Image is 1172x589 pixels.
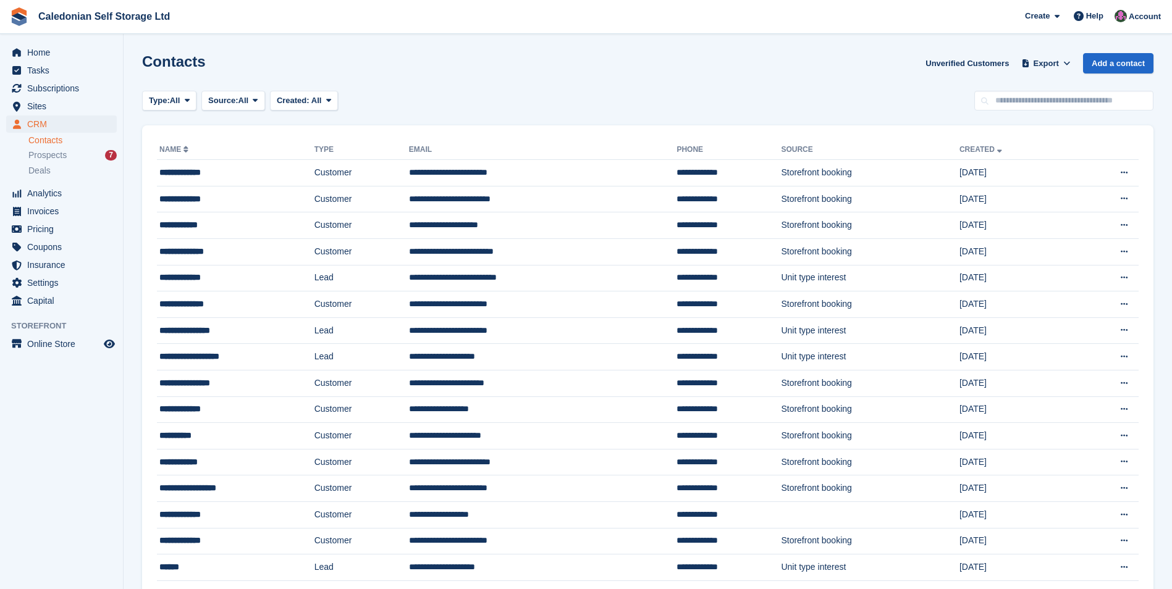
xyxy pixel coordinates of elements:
[781,212,959,239] td: Storefront booking
[959,370,1073,396] td: [DATE]
[781,140,959,160] th: Source
[6,220,117,238] a: menu
[314,475,409,502] td: Customer
[781,528,959,554] td: Storefront booking
[314,265,409,291] td: Lead
[314,423,409,449] td: Customer
[781,291,959,318] td: Storefront booking
[959,554,1073,581] td: [DATE]
[159,145,191,154] a: Name
[781,554,959,581] td: Unit type interest
[1034,57,1059,70] span: Export
[6,238,117,256] a: menu
[27,256,101,274] span: Insurance
[1019,53,1073,73] button: Export
[781,423,959,449] td: Storefront booking
[314,528,409,554] td: Customer
[781,186,959,212] td: Storefront booking
[6,274,117,291] a: menu
[959,344,1073,370] td: [DATE]
[27,335,101,353] span: Online Store
[1086,10,1103,22] span: Help
[677,140,781,160] th: Phone
[10,7,28,26] img: stora-icon-8386f47178a22dfd0bd8f6a31ec36ba5ce8667c1dd55bd0f319d3a0aa187defe.svg
[959,160,1073,186] td: [DATE]
[781,160,959,186] td: Storefront booking
[959,396,1073,423] td: [DATE]
[409,140,677,160] th: Email
[781,396,959,423] td: Storefront booking
[33,6,175,27] a: Caledonian Self Storage Ltd
[959,238,1073,265] td: [DATE]
[781,449,959,475] td: Storefront booking
[314,212,409,239] td: Customer
[27,274,101,291] span: Settings
[27,220,101,238] span: Pricing
[311,96,322,105] span: All
[27,115,101,133] span: CRM
[314,291,409,318] td: Customer
[314,554,409,581] td: Lead
[105,150,117,161] div: 7
[781,475,959,502] td: Storefront booking
[959,501,1073,528] td: [DATE]
[11,320,123,332] span: Storefront
[102,336,117,351] a: Preview store
[6,115,117,133] a: menu
[959,528,1073,554] td: [DATE]
[6,62,117,79] a: menu
[314,140,409,160] th: Type
[6,80,117,97] a: menu
[208,94,238,107] span: Source:
[781,265,959,291] td: Unit type interest
[314,344,409,370] td: Lead
[6,185,117,202] a: menu
[27,185,101,202] span: Analytics
[781,344,959,370] td: Unit type interest
[27,203,101,220] span: Invoices
[959,265,1073,291] td: [DATE]
[959,212,1073,239] td: [DATE]
[314,396,409,423] td: Customer
[6,98,117,115] a: menu
[27,98,101,115] span: Sites
[6,256,117,274] a: menu
[1115,10,1127,22] img: Lois Holling
[314,370,409,396] td: Customer
[959,186,1073,212] td: [DATE]
[201,91,265,111] button: Source: All
[959,423,1073,449] td: [DATE]
[781,370,959,396] td: Storefront booking
[959,145,1005,154] a: Created
[314,501,409,528] td: Customer
[28,135,117,146] a: Contacts
[6,292,117,309] a: menu
[277,96,310,105] span: Created:
[27,62,101,79] span: Tasks
[27,292,101,309] span: Capital
[959,475,1073,502] td: [DATE]
[238,94,249,107] span: All
[1083,53,1153,73] a: Add a contact
[921,53,1014,73] a: Unverified Customers
[6,44,117,61] a: menu
[27,80,101,97] span: Subscriptions
[314,238,409,265] td: Customer
[170,94,180,107] span: All
[1025,10,1050,22] span: Create
[142,91,196,111] button: Type: All
[781,238,959,265] td: Storefront booking
[959,291,1073,318] td: [DATE]
[314,449,409,475] td: Customer
[28,149,117,162] a: Prospects 7
[142,53,206,70] h1: Contacts
[28,165,51,177] span: Deals
[314,317,409,344] td: Lead
[270,91,338,111] button: Created: All
[959,317,1073,344] td: [DATE]
[1129,10,1161,23] span: Account
[781,317,959,344] td: Unit type interest
[6,335,117,353] a: menu
[28,164,117,177] a: Deals
[314,160,409,186] td: Customer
